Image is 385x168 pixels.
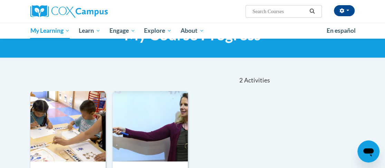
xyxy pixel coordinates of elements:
a: Cox Campus [30,5,132,18]
span: My Learning [30,27,70,35]
img: Course Logo [30,91,106,161]
a: Explore [139,23,176,39]
a: About [176,23,209,39]
input: Search Courses [252,7,307,16]
a: My Learning [26,23,75,39]
img: Cox Campus [30,5,108,18]
span: 2 [239,77,243,84]
img: Course Logo [113,91,188,161]
a: En español [322,23,360,38]
div: Main menu [25,23,360,39]
span: Explore [144,27,172,35]
span: Learn [79,27,100,35]
span: About [181,27,204,35]
button: Search [307,7,317,16]
button: Account Settings [334,5,355,16]
a: Learn [74,23,105,39]
span: En español [327,27,356,34]
a: Engage [105,23,140,39]
iframe: Button to launch messaging window [357,140,379,162]
span: Engage [109,27,135,35]
span: Activities [244,77,270,84]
